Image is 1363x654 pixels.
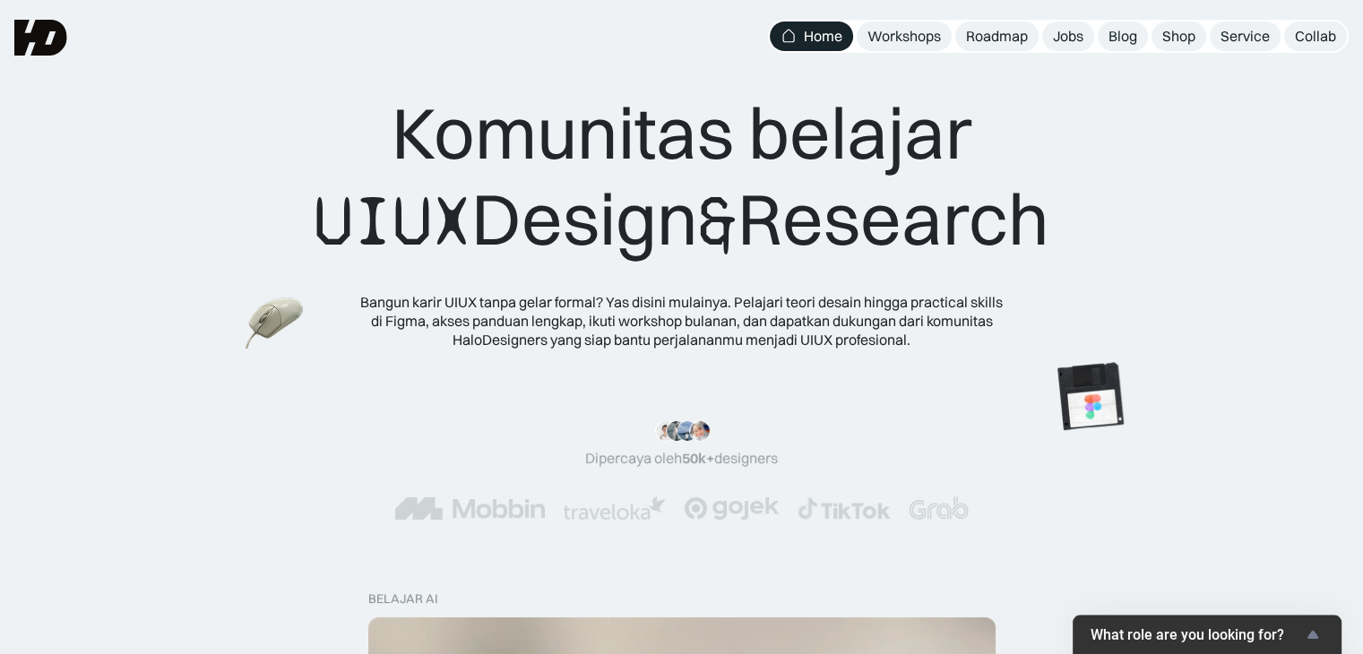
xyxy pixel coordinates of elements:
[698,178,738,264] span: &
[682,449,714,467] span: 50k+
[1152,22,1206,51] a: Shop
[867,27,941,46] div: Workshops
[955,22,1039,51] a: Roadmap
[314,90,1049,264] div: Komunitas belajar Design Research
[857,22,952,51] a: Workshops
[368,591,437,607] div: belajar ai
[1091,626,1302,643] span: What role are you looking for?
[770,22,853,51] a: Home
[1284,22,1347,51] a: Collab
[1091,624,1324,645] button: Show survey - What role are you looking for?
[314,178,471,264] span: UIUX
[1210,22,1281,51] a: Service
[359,293,1005,349] div: Bangun karir UIUX tanpa gelar formal? Yas disini mulainya. Pelajari teori desain hingga practical...
[966,27,1028,46] div: Roadmap
[1098,22,1148,51] a: Blog
[804,27,842,46] div: Home
[1221,27,1270,46] div: Service
[1162,27,1195,46] div: Shop
[585,449,778,468] div: Dipercaya oleh designers
[1109,27,1137,46] div: Blog
[1042,22,1094,51] a: Jobs
[1295,27,1336,46] div: Collab
[1053,27,1083,46] div: Jobs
